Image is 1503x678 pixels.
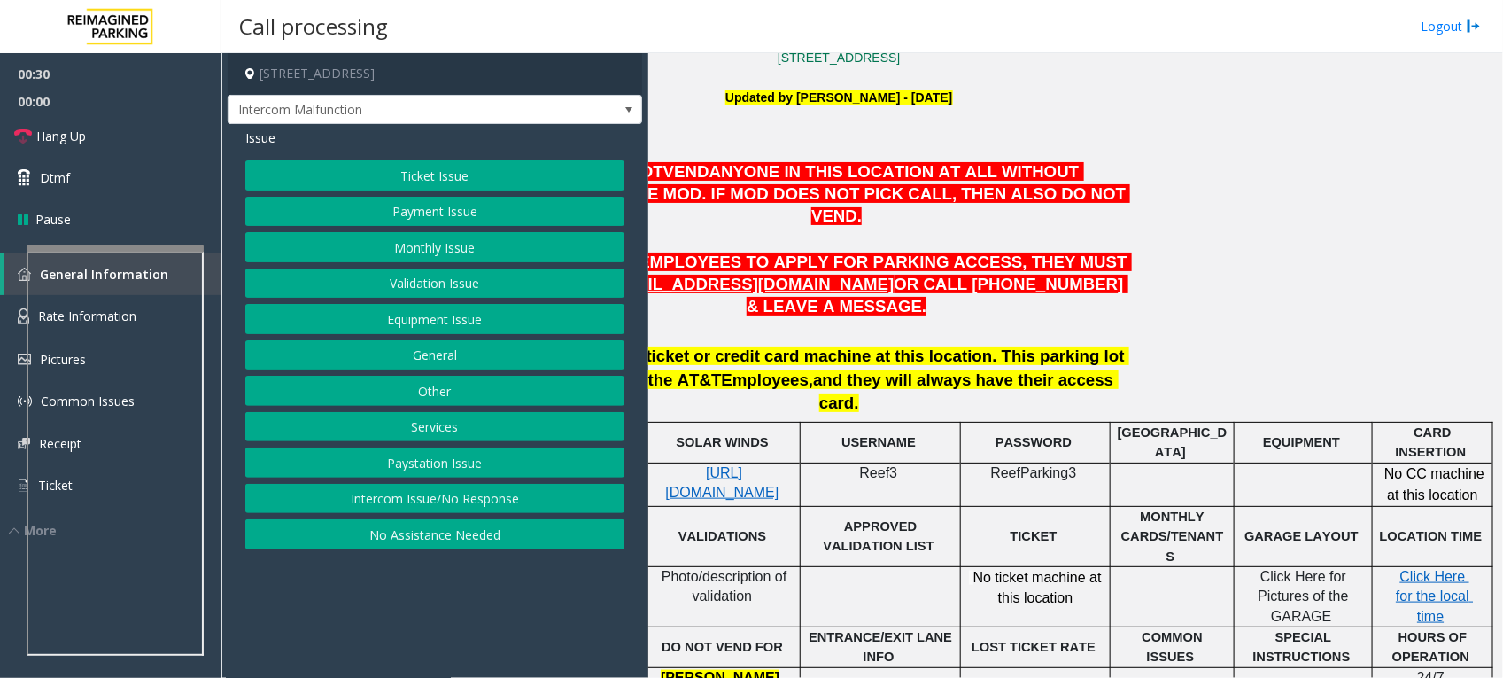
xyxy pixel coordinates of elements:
[625,184,701,203] span: THE MOD
[245,412,624,442] button: Services
[990,465,1076,480] span: ReefParking3
[606,278,894,292] a: [EMAIL_ADDRESS][DOMAIN_NAME]
[228,53,642,95] h4: [STREET_ADDRESS]
[1253,630,1351,664] span: SPECIAL INSTRUCTIONS
[1121,510,1224,564] span: MONTHLY CARDS/TENANTS
[18,308,29,324] img: 'icon'
[4,253,221,295] a: General Information
[1118,425,1228,459] span: [GEOGRAPHIC_DATA]
[554,347,1129,389] span: There is no ticket or credit card machine at this location. This parking lot is only for the AT&T
[665,466,779,500] a: [URL][DOMAIN_NAME]
[245,376,624,406] button: Other
[1396,570,1473,624] a: Click Here for the local time
[823,519,934,553] span: APPROVED VALIDATION LIST
[1380,529,1483,543] span: LOCATION TIME
[229,96,559,124] span: Intercom Malfunction
[1244,529,1359,543] span: GARAGE LAYOUT
[841,435,916,449] span: USERNAME
[245,269,624,299] button: Validation Issue
[245,340,624,370] button: General
[245,448,624,478] button: Paystation Issue
[813,370,1118,413] span: and they will always have their access card.
[18,438,30,449] img: 'icon'
[18,354,31,365] img: 'icon'
[245,129,275,147] span: Issue
[722,370,814,389] span: Employees,
[245,304,624,334] button: Equipment Issue
[972,640,1096,654] span: LOST TICKET RATE
[1396,569,1473,624] span: Click Here for the local time
[1467,17,1481,35] img: logout
[230,4,397,48] h3: Call processing
[1263,435,1340,449] span: EQUIPMENT
[747,275,1128,316] span: OR CALL [PHONE_NUMBER] & LEAVE A MESSAGE.
[859,465,897,480] span: Reef3
[1258,569,1352,624] span: Click Here for Pictures of the GARAGE
[1384,466,1484,503] span: No CC machine at this location
[725,90,952,105] b: Updated by [PERSON_NAME] - [DATE]
[809,630,956,664] span: ENTRANCE/EXIT LANE INFO
[1392,630,1470,664] span: HOURS OF OPERATION
[18,394,32,409] img: 'icon'
[606,275,894,293] span: [EMAIL_ADDRESS][DOMAIN_NAME]
[245,160,624,191] button: Ticket Issue
[551,253,1132,293] span: FOR AT&T EMPLOYEES TO APPLY FOR PARKING ACCESS, THEY MUST EMAIL
[701,184,1130,225] span: . IF MOD DOES NOT PICK CALL, THEN ALSO DO NOT VEND.
[9,521,221,540] div: More
[1396,425,1467,459] span: CARD INSERTION
[778,51,900,65] a: [STREET_ADDRESS]
[1142,630,1205,664] span: COMMON ISSUES
[663,162,709,181] span: VEND
[1421,17,1481,35] a: Logout
[245,519,624,549] button: No Assistance Needed
[36,127,86,145] span: Hang Up
[552,162,1083,203] span: ANYONE IN THIS LOCATION AT ALL WITHOUT CALLING
[662,640,783,654] span: DO NOT VEND FOR
[18,478,29,494] img: 'icon'
[245,232,624,262] button: Monthly Issue
[678,529,766,543] span: VALIDATIONS
[18,268,31,281] img: 'icon'
[40,168,70,187] span: Dtmf
[35,210,71,229] span: Pause
[676,435,768,449] span: SOLAR WINDS
[245,197,624,227] button: Payment Issue
[1011,529,1058,543] span: TICKET
[996,435,1072,449] span: PASSWORD
[973,570,1105,605] span: No ticket machine at this location
[245,484,624,514] button: Intercom Issue/No Response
